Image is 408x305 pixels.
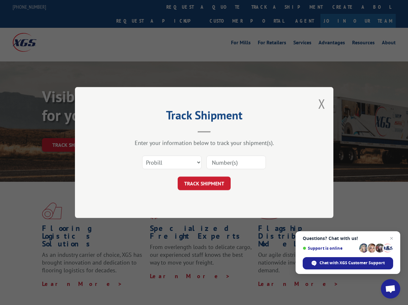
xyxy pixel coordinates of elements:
[303,257,393,269] div: Chat with XGS Customer Support
[206,156,266,169] input: Number(s)
[388,234,395,242] span: Close chat
[319,260,385,266] span: Chat with XGS Customer Support
[178,177,231,190] button: TRACK SHIPMENT
[303,236,393,241] span: Questions? Chat with us!
[107,139,301,147] div: Enter your information below to track your shipment(s).
[381,279,400,299] div: Open chat
[107,111,301,123] h2: Track Shipment
[318,95,325,112] button: Close modal
[303,246,357,251] span: Support is online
